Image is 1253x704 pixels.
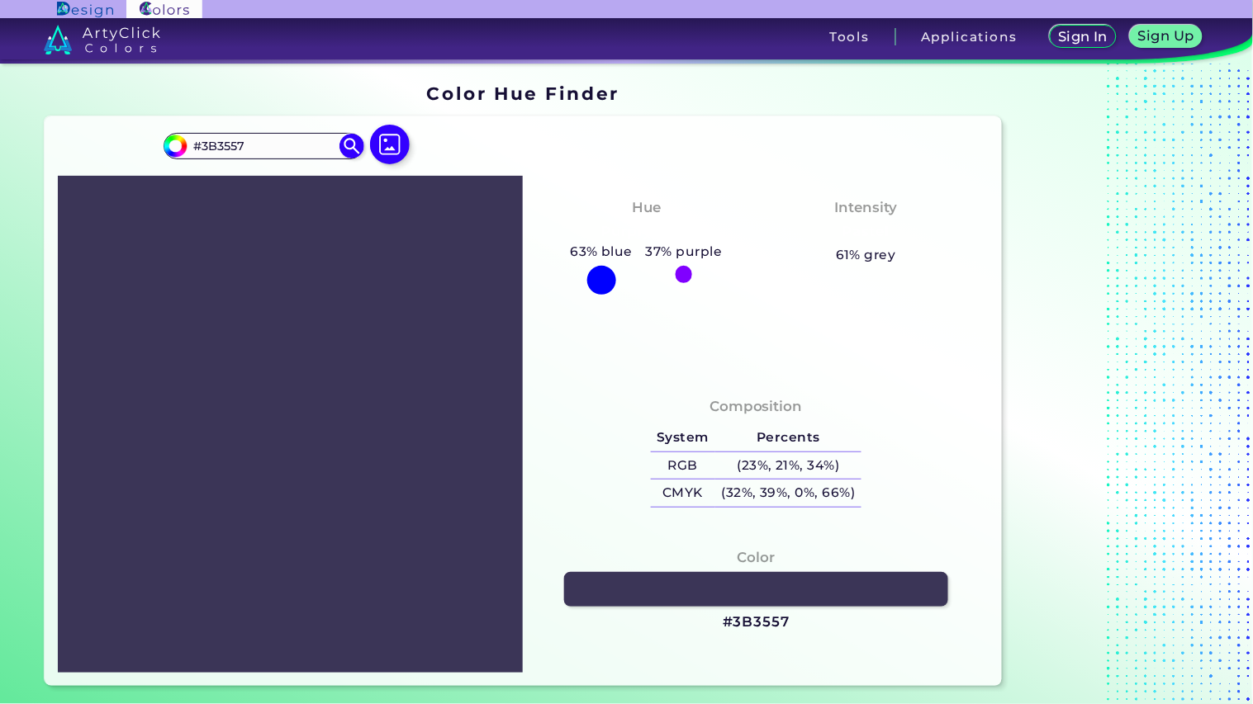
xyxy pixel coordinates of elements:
[651,424,715,451] h5: System
[1009,78,1215,692] iframe: Advertisement
[651,452,715,480] h5: RGB
[715,424,861,451] h5: Percents
[834,196,897,220] h4: Intensity
[639,241,729,262] h5: 37% purple
[737,546,775,569] h4: Color
[427,81,619,106] h1: Color Hue Finder
[829,31,870,43] h3: Tools
[564,241,639,262] h5: 63% blue
[594,222,699,242] h3: Purply Blue
[715,480,861,507] h5: (32%, 39%, 0%, 66%)
[651,480,715,507] h5: CMYK
[723,612,790,632] h3: #3B3557
[835,222,897,242] h3: Pastel
[1053,26,1114,47] a: Sign In
[715,452,861,480] h5: (23%, 21%, 34%)
[1141,30,1192,42] h5: Sign Up
[339,134,364,158] img: icon search
[57,2,112,17] img: ArtyClick Design logo
[44,25,160,54] img: logo_artyclick_colors_white.svg
[1134,26,1199,47] a: Sign Up
[710,395,803,418] h4: Composition
[632,196,661,220] h4: Hue
[187,135,341,157] input: type color..
[370,125,410,164] img: icon picture
[836,244,896,266] h5: 61% grey
[921,31,1018,43] h3: Applications
[1061,31,1105,43] h5: Sign In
